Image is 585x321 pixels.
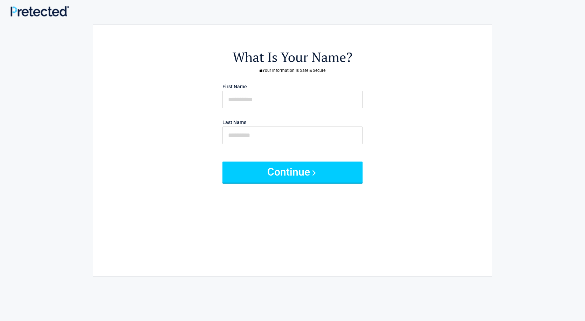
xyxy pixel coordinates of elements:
img: Main Logo [11,6,69,16]
h3: Your Information Is Safe & Secure [132,68,453,73]
h2: What Is Your Name? [132,48,453,66]
label: First Name [222,84,247,89]
button: Continue [222,162,363,183]
label: Last Name [222,120,247,125]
